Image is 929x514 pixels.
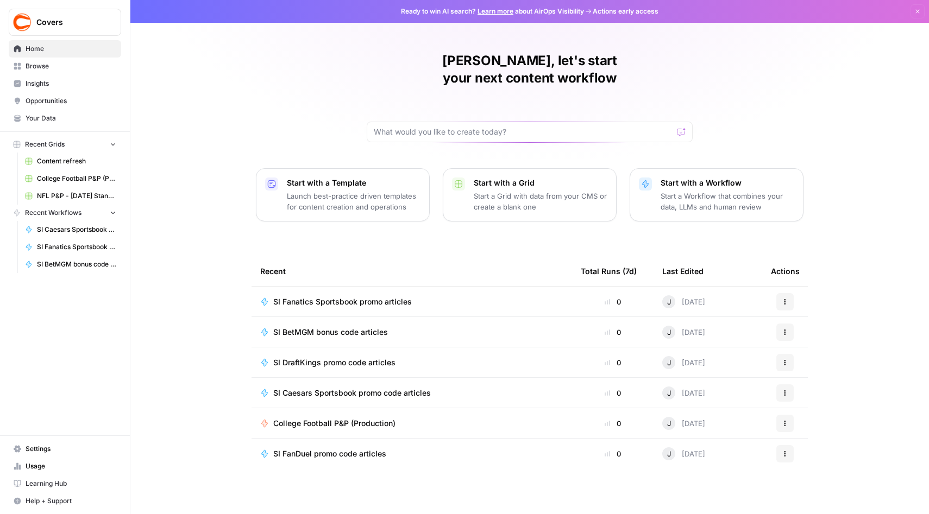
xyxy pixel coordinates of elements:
a: Settings [9,440,121,458]
button: Start with a GridStart a Grid with data from your CMS or create a blank one [443,168,617,221]
div: Actions [771,256,800,286]
a: SI BetMGM bonus code articles [20,256,121,273]
a: Home [9,40,121,58]
span: Covers [36,17,102,28]
img: Covers Logo [12,12,32,32]
span: Help + Support [26,496,116,506]
a: Browse [9,58,121,75]
div: [DATE] [662,356,705,369]
span: Settings [26,444,116,454]
button: Start with a TemplateLaunch best-practice driven templates for content creation and operations [256,168,430,221]
span: SI Fanatics Sportsbook promo articles [273,296,412,307]
p: Start with a Workflow [661,177,794,188]
span: Actions early access [593,7,658,16]
span: J [667,357,671,368]
a: SI BetMGM bonus code articles [260,327,563,338]
a: Insights [9,75,121,92]
button: Recent Workflows [9,205,121,221]
div: 0 [581,448,645,459]
p: Start with a Grid [474,177,607,188]
a: SI FanDuel promo code articles [260,448,563,459]
div: 0 [581,296,645,307]
a: SI Caesars Sportsbook promo code articles [20,221,121,238]
a: Learning Hub [9,475,121,492]
span: SI Caesars Sportsbook promo code articles [273,388,431,398]
span: J [667,296,671,307]
p: Start with a Template [287,177,420,188]
span: College Football P&P (Production) Grid (1) [37,174,116,183]
span: NFL P&P - [DATE] Standard (Production) Grid [37,191,116,201]
span: Opportunities [26,96,116,106]
p: Start a Grid with data from your CMS or create a blank one [474,191,607,212]
div: [DATE] [662,326,705,339]
p: Start a Workflow that combines your data, LLMs and human review [661,191,794,212]
a: Learn more [478,7,513,15]
div: 0 [581,388,645,398]
a: College Football P&P (Production) Grid (1) [20,170,121,187]
span: J [667,448,671,459]
div: Recent [260,256,563,286]
span: Ready to win AI search? about AirOps Visibility [401,7,584,16]
div: Total Runs (7d) [581,256,637,286]
div: [DATE] [662,447,705,460]
input: What would you like to create today? [374,126,673,137]
span: SI BetMGM bonus code articles [273,327,388,338]
span: SI FanDuel promo code articles [273,448,386,459]
a: SI Fanatics Sportsbook promo articles [260,296,563,307]
a: SI DraftKings promo code articles [260,357,563,368]
div: [DATE] [662,417,705,430]
div: [DATE] [662,295,705,308]
span: College Football P&P (Production) [273,418,396,429]
a: Opportunities [9,92,121,110]
h1: [PERSON_NAME], let's start your next content workflow [367,52,693,87]
span: Home [26,44,116,54]
a: Content refresh [20,153,121,170]
span: Content refresh [37,156,116,166]
span: Browse [26,61,116,71]
a: NFL P&P - [DATE] Standard (Production) Grid [20,187,121,205]
div: 0 [581,418,645,429]
button: Help + Support [9,492,121,510]
span: J [667,327,671,338]
span: Your Data [26,113,116,123]
div: 0 [581,327,645,338]
p: Launch best-practice driven templates for content creation and operations [287,191,420,212]
button: Start with a WorkflowStart a Workflow that combines your data, LLMs and human review [630,168,804,221]
span: SI DraftKings promo code articles [273,357,396,368]
a: SI Caesars Sportsbook promo code articles [260,388,563,398]
span: Usage [26,461,116,471]
a: College Football P&P (Production) [260,418,563,429]
span: SI Fanatics Sportsbook promo articles [37,242,116,252]
button: Workspace: Covers [9,9,121,36]
span: SI Caesars Sportsbook promo code articles [37,225,116,234]
span: Insights [26,79,116,88]
span: J [667,388,671,398]
span: Learning Hub [26,479,116,488]
span: SI BetMGM bonus code articles [37,259,116,269]
div: [DATE] [662,386,705,399]
span: Recent Workflows [25,208,81,218]
a: Your Data [9,110,121,127]
span: J [667,418,671,429]
div: 0 [581,357,645,368]
a: Usage [9,458,121,475]
span: Recent Grids [25,139,65,149]
div: Last Edited [662,256,704,286]
button: Recent Grids [9,136,121,153]
a: SI Fanatics Sportsbook promo articles [20,238,121,256]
